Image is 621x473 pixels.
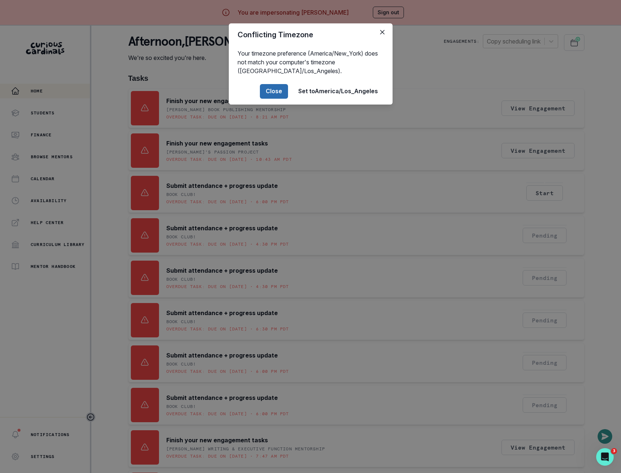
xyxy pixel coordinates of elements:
button: Set toAmerica/Los_Angeles [292,84,384,99]
button: Close [260,84,288,99]
iframe: Intercom live chat [596,448,614,466]
button: Close [376,26,388,38]
header: Conflicting Timezone [229,23,393,46]
span: 3 [611,448,617,454]
div: Your timezone preference (America/New_York) does not match your computer's timezone ([GEOGRAPHIC_... [229,46,393,78]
